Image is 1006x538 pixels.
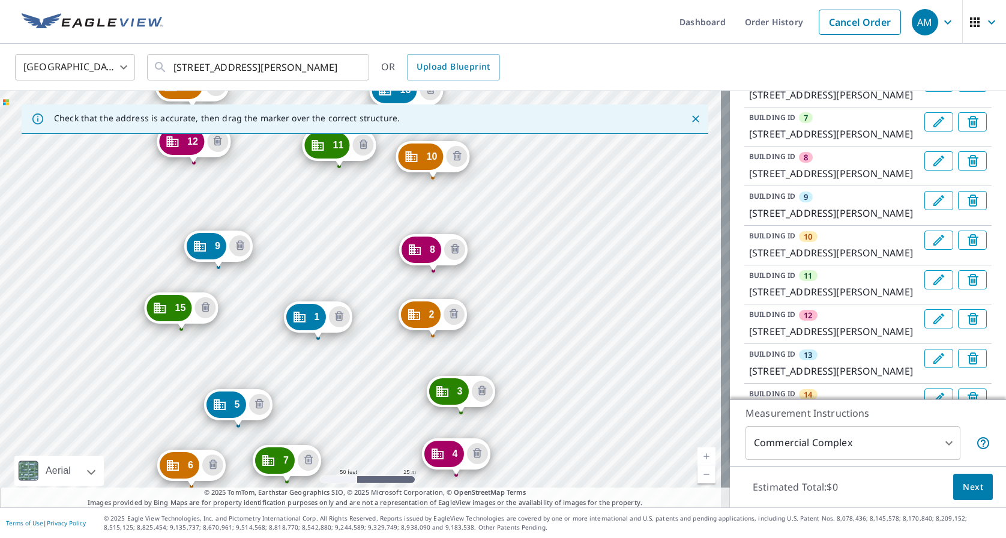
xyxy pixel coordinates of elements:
[804,112,808,123] span: 7
[400,85,411,94] span: 13
[749,206,920,220] p: [STREET_ADDRESS][PERSON_NAME]
[253,445,321,482] div: Dropped pin, building 7, Commercial property, 2020 Wells Rd Orange Park, FL 32073
[396,141,469,178] div: Dropped pin, building 10, Commercial property, 2020 Wells Rd Orange Park, FL 32073
[749,324,920,339] p: [STREET_ADDRESS][PERSON_NAME]
[447,146,468,167] button: Delete building 10
[958,388,987,408] button: Delete building 14
[749,285,920,299] p: [STREET_ADDRESS][PERSON_NAME]
[963,480,983,495] span: Next
[749,388,795,399] p: BUILDING ID
[697,465,715,483] a: Current Level 19, Zoom Out
[804,389,812,400] span: 14
[302,130,376,167] div: Dropped pin, building 11, Commercial property, 2020 Wells Rd Orange Park, FL 32073
[749,349,795,359] p: BUILDING ID
[398,299,466,336] div: Dropped pin, building 2, Commercial property, 2020 Wells Rd Orange Park, FL 32073
[958,191,987,210] button: Delete building 9
[819,10,901,35] a: Cancel Order
[745,426,960,460] div: Commercial Complex
[54,113,400,124] p: Check that the address is accurate, then drag the marker over the correct structure.
[175,303,185,312] span: 15
[104,514,1000,532] p: © 2025 Eagle View Technologies, Inc. and Pictometry International Corp. All Rights Reserved. Repo...
[958,151,987,171] button: Delete building 8
[454,488,504,497] a: OpenStreetMap
[976,436,990,450] span: Each building may require a separate measurement report; if so, your account will be billed per r...
[452,449,457,458] span: 4
[958,309,987,328] button: Delete building 12
[688,111,703,127] button: Close
[749,112,795,122] p: BUILDING ID
[215,241,220,250] span: 9
[173,50,345,84] input: Search by address or latitude-longitude
[329,306,350,327] button: Delete building 1
[333,141,343,150] span: 11
[6,519,86,527] p: |
[958,231,987,250] button: Delete building 10
[749,270,795,280] p: BUILDING ID
[429,310,434,319] span: 2
[298,450,319,471] button: Delete building 7
[924,309,953,328] button: Edit building 12
[369,74,443,112] div: Dropped pin, building 13, Commercial property, 2020 Wells Rd Orange Park, FL 32073
[229,235,250,256] button: Delete building 9
[283,456,289,465] span: 7
[42,456,74,486] div: Aerial
[958,349,987,368] button: Delete building 13
[749,127,920,141] p: [STREET_ADDRESS][PERSON_NAME]
[234,400,239,409] span: 5
[749,88,920,102] p: [STREET_ADDRESS][PERSON_NAME]
[749,309,795,319] p: BUILDING ID
[912,9,938,35] div: AM
[188,461,193,470] span: 6
[924,151,953,171] button: Edit building 8
[804,231,812,242] span: 10
[958,270,987,289] button: Delete building 11
[249,394,270,415] button: Delete building 5
[467,443,488,464] button: Delete building 4
[207,131,228,152] button: Delete building 12
[924,231,953,250] button: Edit building 10
[22,13,163,31] img: EV Logo
[804,192,808,202] span: 9
[924,112,953,131] button: Edit building 7
[195,297,216,318] button: Delete building 15
[353,134,374,156] button: Delete building 11
[924,191,953,210] button: Edit building 9
[6,519,43,527] a: Terms of Use
[697,447,715,465] a: Current Level 19, Zoom In
[749,191,795,201] p: BUILDING ID
[417,59,490,74] span: Upload Blueprint
[14,456,104,486] div: Aerial
[924,349,953,368] button: Edit building 13
[745,406,990,420] p: Measurement Instructions
[804,270,812,281] span: 11
[15,50,135,84] div: [GEOGRAPHIC_DATA]
[924,388,953,408] button: Edit building 14
[804,152,808,163] span: 8
[743,474,848,500] p: Estimated Total: $0
[749,166,920,181] p: [STREET_ADDRESS][PERSON_NAME]
[958,112,987,131] button: Delete building 7
[953,474,993,501] button: Next
[314,312,319,321] span: 1
[204,488,526,498] span: © 2025 TomTom, Earthstar Geographics SIO, © 2025 Microsoft Corporation, ©
[187,137,198,146] span: 12
[430,245,435,254] span: 8
[157,450,226,487] div: Dropped pin, building 6, Commercial property, 2020 Wells Rd Orange Park, FL 32073
[507,488,526,497] a: Terms
[184,231,253,268] div: Dropped pin, building 9, Commercial property, 2020 Wells Rd Orange Park, FL 32073
[407,54,499,80] a: Upload Blueprint
[381,54,500,80] div: OR
[283,301,352,339] div: Dropped pin, building 1, Commercial property, 2020 Wells Rd Orange Park, FL 32073
[157,126,230,163] div: Dropped pin, building 12, Commercial property, 2020 Wells Rd Orange Park, FL 32073
[444,239,465,260] button: Delete building 8
[444,304,465,325] button: Delete building 2
[749,231,795,241] p: BUILDING ID
[426,152,437,161] span: 10
[421,438,490,476] div: Dropped pin, building 4, Commercial property, 2020 Wells Rd Orange Park, FL 32073
[144,292,218,330] div: Dropped pin, building 15, Commercial property, 2020 Wells Rd Orange Park, FL 32073
[924,270,953,289] button: Edit building 11
[472,381,493,402] button: Delete building 3
[804,310,812,321] span: 12
[457,387,462,396] span: 3
[203,389,272,426] div: Dropped pin, building 5, Commercial property, 2020 Wells Rd Orange Park, FL 32073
